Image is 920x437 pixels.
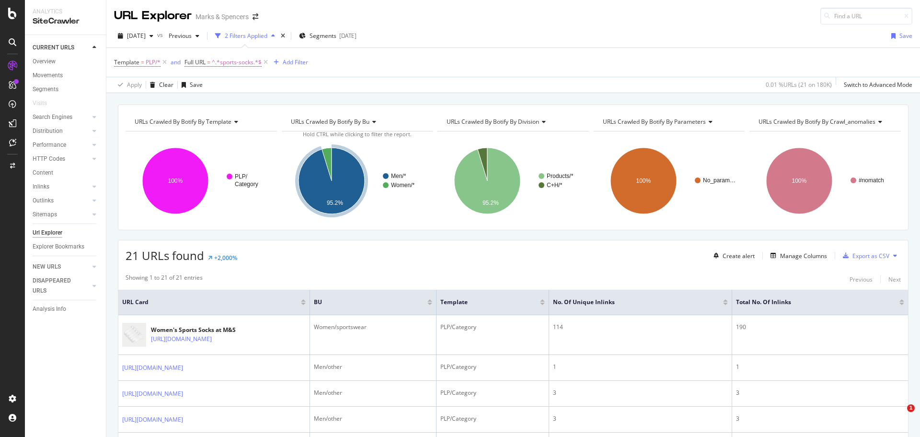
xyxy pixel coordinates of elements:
[33,228,99,238] a: Url Explorer
[887,28,912,44] button: Save
[839,248,889,263] button: Export as CSV
[33,140,66,150] div: Performance
[907,404,915,412] span: 1
[440,389,545,397] div: PLP/Category
[391,173,406,179] text: Men/*
[440,323,545,331] div: PLP/Category
[391,182,414,189] text: Women/*
[303,130,412,138] span: Hold CTRL while clicking to filter the report.
[899,32,912,40] div: Save
[447,118,539,126] span: URLs Crawled By Botify By division
[127,32,146,40] span: 2025 Oct. 4th
[736,298,885,307] span: Total No. of Inlinks
[710,248,755,263] button: Create alert
[122,415,183,425] a: [URL][DOMAIN_NAME]
[326,200,343,206] text: 95.2%
[146,56,161,69] span: PLP/*
[888,275,901,283] div: Next
[736,414,904,423] div: 3
[594,139,745,223] svg: A chart.
[33,84,99,94] a: Segments
[133,114,268,130] h4: URLs Crawled By Botify By template
[33,196,90,206] a: Outlinks
[33,57,56,67] div: Overview
[165,32,192,40] span: Previous
[33,154,65,164] div: HTTP Codes
[33,112,72,122] div: Search Engines
[850,275,873,283] div: Previous
[553,323,728,331] div: 114
[282,139,433,223] div: A chart.
[736,323,904,331] div: 190
[33,16,98,27] div: SiteCrawler
[887,404,910,427] iframe: Intercom live chat
[33,242,99,252] a: Explorer Bookmarks
[225,32,267,40] div: 2 Filters Applied
[339,32,356,40] div: [DATE]
[703,177,736,184] text: No_param…
[33,98,47,108] div: Visits
[33,71,63,81] div: Movements
[171,58,181,66] div: and
[33,126,90,136] a: Distribution
[33,43,90,53] a: CURRENT URLS
[736,389,904,397] div: 3
[33,57,99,67] a: Overview
[314,414,432,423] div: Men/other
[33,154,90,164] a: HTTP Codes
[33,196,54,206] div: Outlinks
[33,276,81,296] div: DISAPPEARED URLS
[291,118,369,126] span: URLs Crawled By Botify By bu
[33,43,74,53] div: CURRENT URLS
[122,389,183,399] a: [URL][DOMAIN_NAME]
[195,12,249,22] div: Marks & Spencers
[440,363,545,371] div: PLP/Category
[33,168,53,178] div: Content
[33,98,57,108] a: Visits
[33,276,90,296] a: DISAPPEARED URLS
[483,200,499,206] text: 95.2%
[151,326,253,334] div: Women's Sports Socks at M&S
[211,28,279,44] button: 2 Filters Applied
[310,32,336,40] span: Segments
[440,298,526,307] span: Template
[553,389,728,397] div: 3
[33,304,99,314] a: Analysis Info
[33,262,61,272] div: NEW URLS
[235,173,248,180] text: PLP/
[165,28,203,44] button: Previous
[314,363,432,371] div: Men/other
[888,273,901,285] button: Next
[314,298,413,307] span: BU
[33,182,49,192] div: Inlinks
[122,319,146,351] img: main image
[168,177,183,184] text: 100%
[33,126,63,136] div: Distribution
[33,8,98,16] div: Analytics
[314,389,432,397] div: Men/other
[547,173,574,179] text: Products/*
[122,363,183,373] a: [URL][DOMAIN_NAME]
[33,71,99,81] a: Movements
[749,139,901,223] svg: A chart.
[207,58,210,66] span: =
[114,28,157,44] button: [DATE]
[553,298,709,307] span: No. of Unique Inlinks
[33,140,90,150] a: Performance
[295,28,360,44] button: Segments[DATE]
[33,242,84,252] div: Explorer Bookmarks
[766,81,832,89] div: 0.01 % URLs ( 21 on 180K )
[279,31,287,41] div: times
[126,139,277,223] svg: A chart.
[553,414,728,423] div: 3
[33,262,90,272] a: NEW URLS
[141,58,144,66] span: =
[553,363,728,371] div: 1
[437,139,589,223] svg: A chart.
[114,58,139,66] span: Template
[122,298,299,307] span: URL Card
[33,168,99,178] a: Content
